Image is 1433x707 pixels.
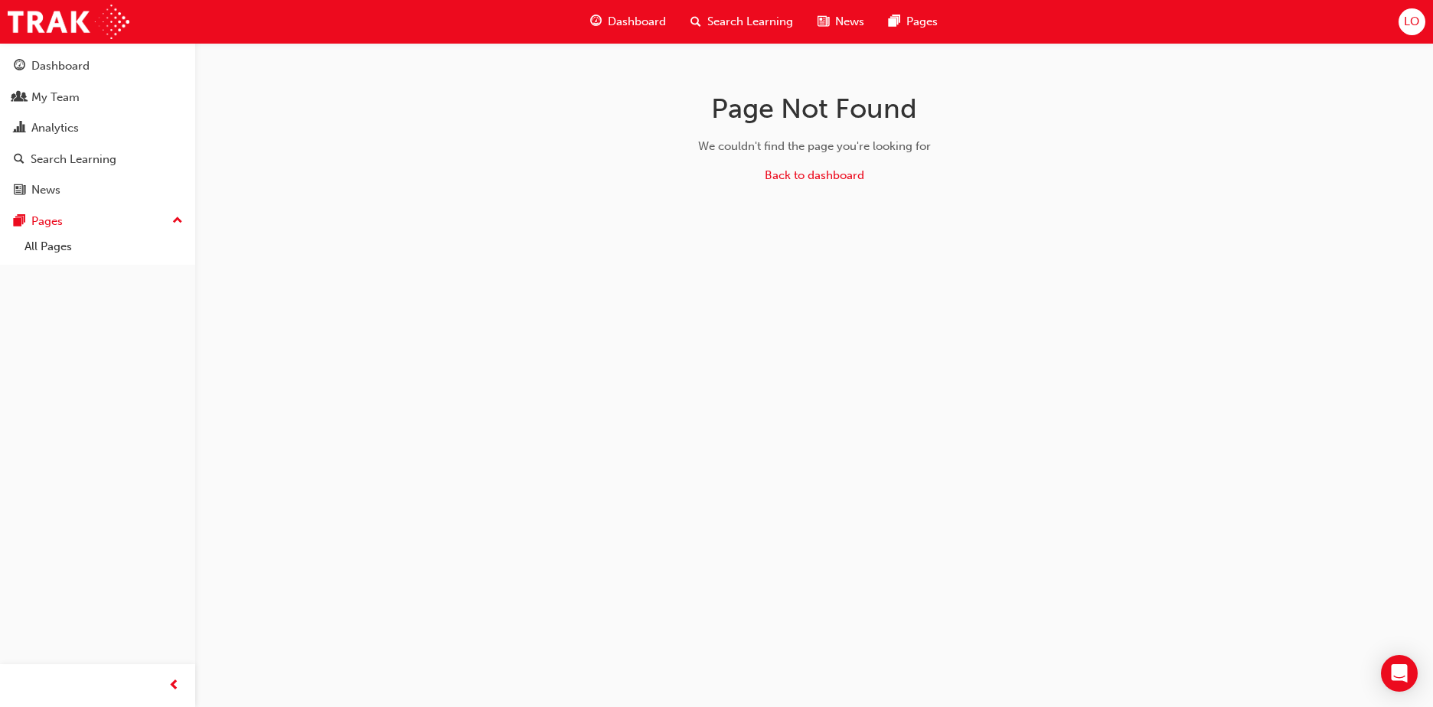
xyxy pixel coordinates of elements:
[690,12,701,31] span: search-icon
[1404,13,1419,31] span: LO
[608,13,666,31] span: Dashboard
[6,52,189,80] a: Dashboard
[876,6,950,37] a: pages-iconPages
[590,12,602,31] span: guage-icon
[31,89,80,106] div: My Team
[765,168,864,182] a: Back to dashboard
[6,207,189,236] button: Pages
[31,119,79,137] div: Analytics
[6,176,189,204] a: News
[572,92,1057,125] h1: Page Not Found
[6,114,189,142] a: Analytics
[8,5,129,39] img: Trak
[1399,8,1425,35] button: LO
[14,184,25,197] span: news-icon
[18,235,189,259] a: All Pages
[1381,655,1418,692] div: Open Intercom Messenger
[572,138,1057,155] div: We couldn't find the page you're looking for
[6,145,189,174] a: Search Learning
[707,13,793,31] span: Search Learning
[14,215,25,229] span: pages-icon
[14,122,25,135] span: chart-icon
[172,211,183,231] span: up-icon
[835,13,864,31] span: News
[31,181,60,199] div: News
[31,213,63,230] div: Pages
[168,676,180,696] span: prev-icon
[14,60,25,73] span: guage-icon
[906,13,938,31] span: Pages
[31,57,90,75] div: Dashboard
[805,6,876,37] a: news-iconNews
[6,83,189,112] a: My Team
[14,91,25,105] span: people-icon
[31,151,116,168] div: Search Learning
[14,153,24,167] span: search-icon
[578,6,678,37] a: guage-iconDashboard
[889,12,900,31] span: pages-icon
[818,12,829,31] span: news-icon
[6,49,189,207] button: DashboardMy TeamAnalyticsSearch LearningNews
[678,6,805,37] a: search-iconSearch Learning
